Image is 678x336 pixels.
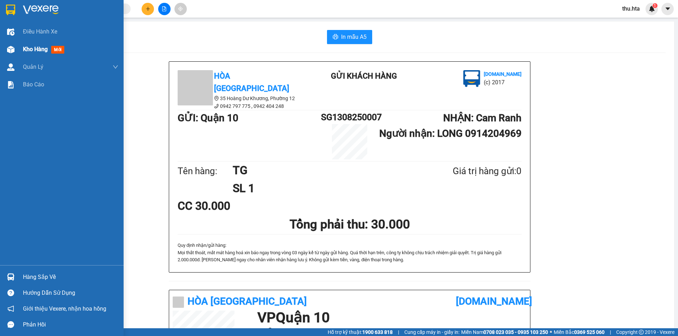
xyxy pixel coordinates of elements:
img: logo.jpg [463,70,480,87]
b: Hòa [GEOGRAPHIC_DATA] [214,72,289,93]
h1: VP Quận 10 [257,311,523,325]
span: Quản Lý [23,62,43,71]
h1: TG [233,161,418,179]
span: ⚪️ [550,331,552,334]
button: printerIn mẫu A5 [327,30,372,44]
b: [DOMAIN_NAME] [484,71,522,77]
span: Giới thiệu Vexere, nhận hoa hồng [23,304,106,313]
img: logo.jpg [77,9,94,26]
b: Người nhận : LONG 0914204969 [379,128,522,139]
img: warehouse-icon [7,46,14,53]
span: question-circle [7,289,14,296]
div: Tên hàng: [178,164,233,178]
strong: 0708 023 035 - 0935 103 250 [483,329,548,335]
span: aim [178,6,183,11]
button: plus [142,3,154,15]
span: file-add [162,6,167,11]
span: plus [145,6,150,11]
b: GỬI : Quận 10 [178,112,238,124]
img: logo-vxr [6,5,15,15]
span: | [398,328,399,336]
span: environment [214,96,219,101]
img: warehouse-icon [7,273,14,281]
span: | [610,328,611,336]
h1: SL 1 [233,179,418,197]
span: Hỗ trợ kỹ thuật: [328,328,393,336]
p: Mọi thất thoát, mất mát hàng hoá xin báo ngay trong vòng 03 ngày kể từ ngày gửi hà... [178,249,522,264]
span: In mẫu A5 [341,32,367,41]
div: Quy định nhận/gửi hàng : [178,242,522,263]
h1: Tổng phải thu: 30.000 [178,215,522,234]
span: printer [333,34,338,41]
span: 1 [654,3,656,8]
span: down [113,64,118,70]
span: notification [7,305,14,312]
span: Kho hàng [23,46,48,53]
span: Điều hành xe [23,27,57,36]
b: Gửi khách hàng [43,10,70,43]
div: CC 30.000 [178,197,291,215]
div: Giá trị hàng gửi: 0 [418,164,522,178]
span: copyright [639,330,644,335]
img: icon-new-feature [649,6,655,12]
div: Hướng dẫn sử dụng [23,288,118,298]
strong: 0369 525 060 [574,329,605,335]
img: warehouse-icon [7,63,14,71]
li: (c) 2017 [484,78,522,87]
li: 0942 797 775 , 0942 404 248 [178,102,305,110]
sup: 1 [653,3,658,8]
b: Gửi khách hàng [331,72,397,80]
span: Miền Nam [461,328,548,336]
span: Cung cấp máy in - giấy in: [404,328,459,336]
b: [DOMAIN_NAME] [456,295,532,307]
b: [DOMAIN_NAME] [59,27,97,32]
span: caret-down [665,6,671,12]
button: file-add [158,3,171,15]
button: aim [174,3,187,15]
b: Hòa [GEOGRAPHIC_DATA] [9,45,36,91]
span: Báo cáo [23,80,44,89]
b: NHẬN : Cam Ranh [443,112,522,124]
span: thu.hta [617,4,646,13]
li: 35 Hoàng Dư Khương, Phường 12 [178,94,305,102]
span: message [7,321,14,328]
button: caret-down [661,3,674,15]
span: mới [51,46,64,54]
span: phone [214,104,219,109]
b: Hòa [GEOGRAPHIC_DATA] [188,295,307,307]
span: Miền Bắc [554,328,605,336]
img: solution-icon [7,81,14,88]
div: Phản hồi [23,319,118,330]
li: (c) 2017 [59,33,97,42]
h1: SG1308250007 [321,110,378,124]
div: Hàng sắp về [23,272,118,282]
img: warehouse-icon [7,28,14,36]
strong: 1900 633 818 [362,329,393,335]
